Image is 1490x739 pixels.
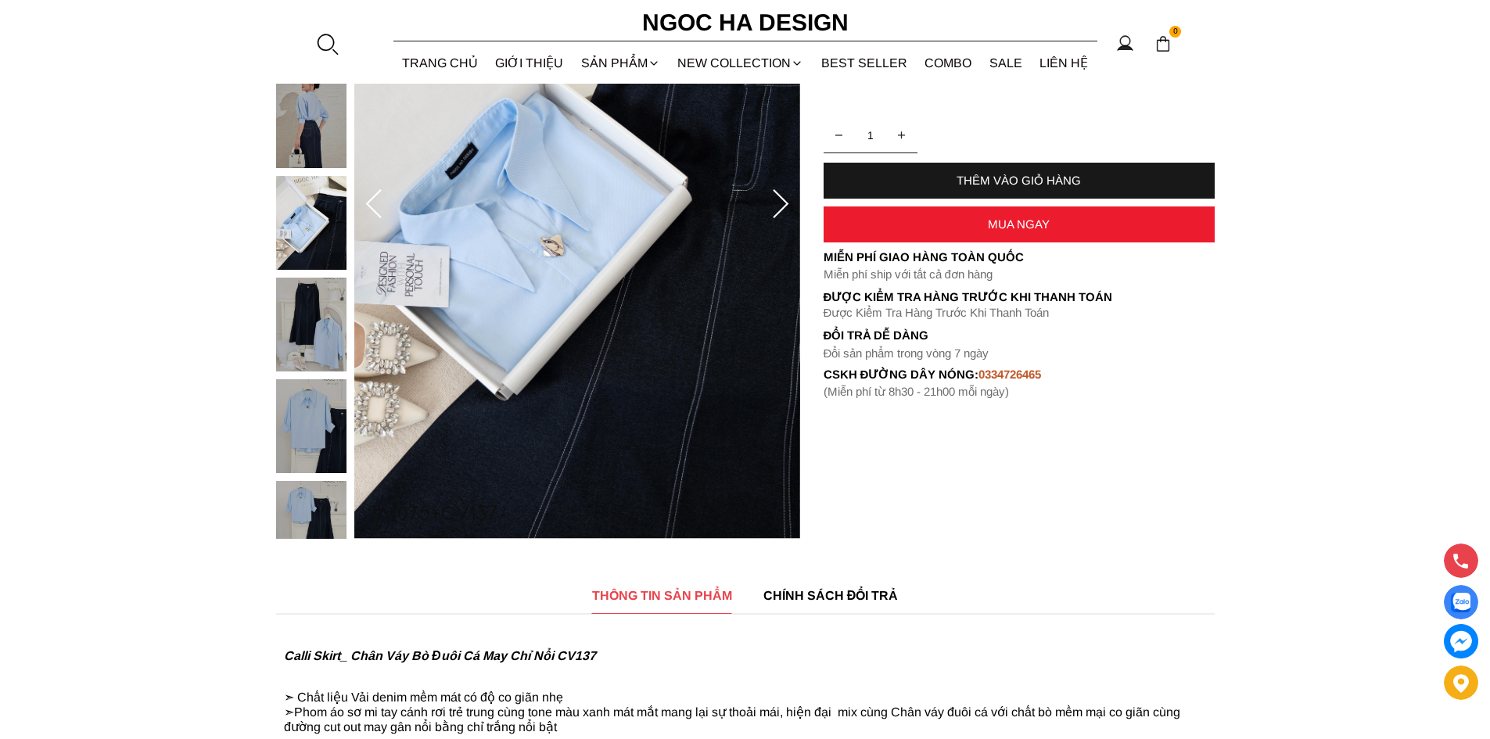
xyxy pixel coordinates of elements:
font: 0334726465 [978,368,1041,381]
h6: Đổi trả dễ dàng [824,328,1215,342]
span: 0 [1169,26,1182,38]
p: Được Kiểm Tra Hàng Trước Khi Thanh Toán [824,290,1215,304]
a: GIỚI THIỆU [486,42,573,84]
p: Được Kiểm Tra Hàng Trước Khi Thanh Toán [824,306,1215,320]
a: messenger [1444,624,1478,658]
img: img-CART-ICON-ksit0nf1 [1154,35,1172,52]
div: MUA NGAY [824,217,1215,231]
img: Calli Skirt_ Chân Váy Bò Đuôi Cá May Chỉ Nổi CV137_mini_2 [276,74,346,168]
a: BEST SELLER [813,42,917,84]
a: SALE [981,42,1032,84]
img: Display image [1451,593,1470,612]
font: Miễn phí ship với tất cả đơn hàng [824,267,993,281]
img: Calli Skirt_ Chân Váy Bò Đuôi Cá May Chỉ Nổi CV137_mini_5 [276,379,346,473]
span: CHÍNH SÁCH ĐỔI TRẢ [763,586,899,605]
div: THÊM VÀO GIỎ HÀNG [824,174,1215,187]
img: Calli Skirt_ Chân Váy Bò Đuôi Cá May Chỉ Nổi CV137_mini_3 [276,176,346,270]
a: Ngoc Ha Design [628,4,863,41]
font: Miễn phí giao hàng toàn quốc [824,250,1024,264]
a: Display image [1444,585,1478,619]
a: Combo [916,42,981,84]
span: THÔNG TIN SẢN PHẨM [592,586,732,605]
input: Quantity input [824,120,917,151]
a: NEW COLLECTION [669,42,813,84]
font: cskh đường dây nóng: [824,368,979,381]
p: ➣ Chất liệu Vải denim mềm mát có độ co giãn nhẹ ➣Phom áo sơ mi tay cánh rơi trẻ trung cùng tone m... [284,676,1207,734]
a: LIÊN HỆ [1031,42,1097,84]
img: Calli Skirt_ Chân Váy Bò Đuôi Cá May Chỉ Nổi CV137_mini_4 [276,278,346,371]
a: TRANG CHỦ [393,42,487,84]
font: (Miễn phí từ 8h30 - 21h00 mỗi ngày) [824,385,1009,398]
font: Đổi sản phẩm trong vòng 7 ngày [824,346,989,360]
img: Calli Skirt_ Chân Váy Bò Đuôi Cá May Chỉ Nổi CV137_mini_6 [276,481,346,575]
strong: Calli Skirt_ Chân Váy Bò Đuôi Cá May Chỉ Nổi CV137 [284,649,596,662]
div: SẢN PHẨM [573,42,670,84]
